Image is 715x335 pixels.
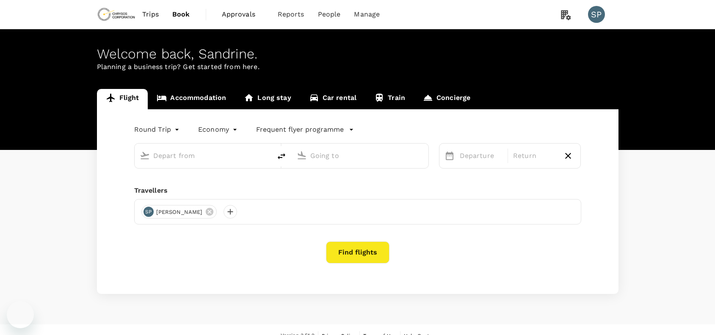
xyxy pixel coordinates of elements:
button: Open [422,155,424,156]
input: Depart from [153,149,254,162]
span: Book [172,9,190,19]
div: Welcome back , Sandrine . [97,46,618,62]
p: Frequent flyer programme [256,125,344,135]
img: Chrysos Corporation [97,5,136,24]
span: Reports [278,9,304,19]
div: Economy [198,123,239,136]
span: Trips [142,9,159,19]
a: Flight [97,89,148,109]
span: People [318,9,341,19]
div: Round Trip [134,123,182,136]
a: Long stay [235,89,300,109]
button: Frequent flyer programme [256,125,354,135]
span: Manage [354,9,380,19]
div: Travellers [134,185,581,196]
a: Accommodation [148,89,235,109]
button: delete [271,146,292,166]
div: SP [144,207,154,217]
input: Going to [310,149,411,162]
iframe: Button to launch messaging window [7,301,34,328]
span: [PERSON_NAME] [151,208,208,216]
div: SP[PERSON_NAME] [141,205,217,219]
a: Car rental [300,89,366,109]
a: Concierge [414,89,479,109]
p: Return [513,151,556,161]
div: SP [588,6,605,23]
button: Find flights [326,241,389,263]
p: Planning a business trip? Get started from here. [97,62,618,72]
button: Open [265,155,267,156]
span: Approvals [222,9,264,19]
p: Departure [460,151,502,161]
a: Train [365,89,414,109]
